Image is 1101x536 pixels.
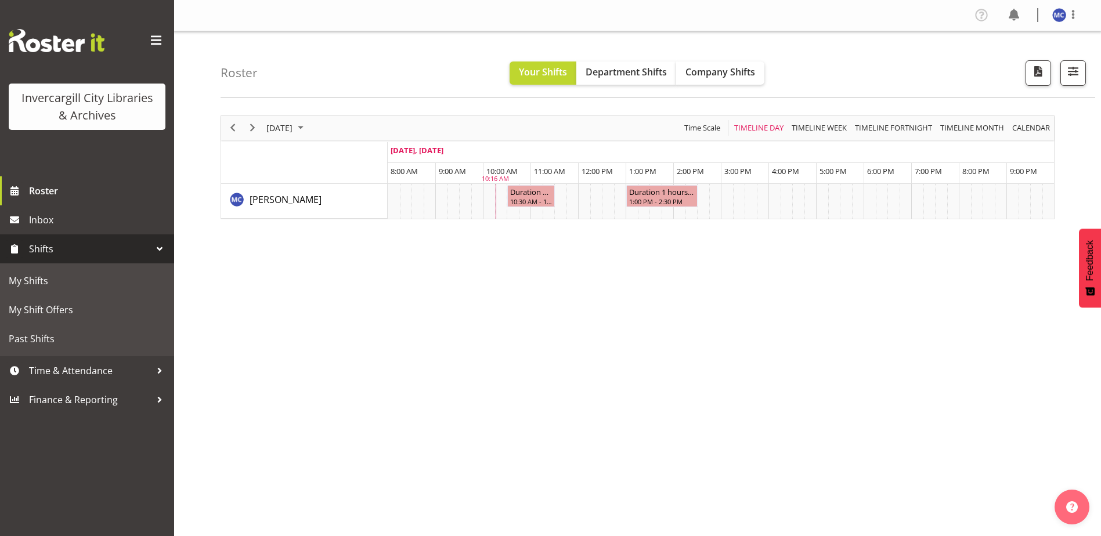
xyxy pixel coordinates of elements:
[439,166,466,176] span: 9:00 AM
[519,66,567,78] span: Your Shifts
[732,121,786,135] button: Timeline Day
[29,182,168,200] span: Roster
[29,362,151,379] span: Time & Attendance
[820,166,847,176] span: 5:00 PM
[510,197,552,206] div: 10:30 AM - 11:30 AM
[9,301,165,318] span: My Shift Offers
[790,121,848,135] span: Timeline Week
[1011,121,1051,135] span: calendar
[29,391,151,408] span: Finance & Reporting
[1026,60,1051,86] button: Download a PDF of the roster for the current day
[939,121,1005,135] span: Timeline Month
[388,184,1054,219] table: Timeline Day of September 19, 2025
[1060,60,1086,86] button: Filter Shifts
[915,166,942,176] span: 7:00 PM
[1085,240,1095,281] span: Feedback
[482,174,509,184] div: 10:16 AM
[391,145,443,155] span: [DATE], [DATE]
[265,121,309,135] button: September 2025
[685,66,755,78] span: Company Shifts
[221,115,1055,219] div: Timeline Day of September 19, 2025
[245,121,261,135] button: Next
[223,116,243,140] div: previous period
[1010,166,1037,176] span: 9:00 PM
[9,29,104,52] img: Rosterit website logo
[9,272,165,289] span: My Shifts
[29,240,151,258] span: Shifts
[510,186,552,197] div: Duration 1 hours - [PERSON_NAME]
[534,166,565,176] span: 11:00 AM
[265,121,294,135] span: [DATE]
[250,193,322,207] a: [PERSON_NAME]
[724,166,752,176] span: 3:00 PM
[221,184,388,219] td: Aurora Catu resource
[250,193,322,206] span: [PERSON_NAME]
[9,330,165,347] span: Past Shifts
[3,324,171,353] a: Past Shifts
[507,185,555,207] div: Aurora Catu"s event - Duration 1 hours - Aurora Catu Begin From Friday, September 19, 2025 at 10:...
[1010,121,1052,135] button: Month
[391,166,418,176] span: 8:00 AM
[29,211,168,229] span: Inbox
[677,166,704,176] span: 2:00 PM
[854,121,933,135] span: Timeline Fortnight
[586,66,667,78] span: Department Shifts
[20,89,154,124] div: Invercargill City Libraries & Archives
[853,121,934,135] button: Fortnight
[3,295,171,324] a: My Shift Offers
[576,61,676,85] button: Department Shifts
[938,121,1006,135] button: Timeline Month
[1066,501,1078,513] img: help-xxl-2.png
[582,166,613,176] span: 12:00 PM
[962,166,990,176] span: 8:00 PM
[683,121,721,135] span: Time Scale
[626,185,698,207] div: Aurora Catu"s event - Duration 1 hours - Aurora Catu Begin From Friday, September 19, 2025 at 1:0...
[221,66,258,79] h4: Roster
[629,166,656,176] span: 1:00 PM
[629,186,695,197] div: Duration 1 hours - [PERSON_NAME]
[225,121,241,135] button: Previous
[683,121,723,135] button: Time Scale
[772,166,799,176] span: 4:00 PM
[790,121,849,135] button: Timeline Week
[629,197,695,206] div: 1:00 PM - 2:30 PM
[243,116,262,140] div: next period
[1052,8,1066,22] img: maria-catu11656.jpg
[733,121,785,135] span: Timeline Day
[262,116,311,140] div: September 19, 2025
[867,166,894,176] span: 6:00 PM
[676,61,764,85] button: Company Shifts
[486,166,518,176] span: 10:00 AM
[1079,229,1101,307] button: Feedback - Show survey
[3,266,171,295] a: My Shifts
[510,61,576,85] button: Your Shifts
